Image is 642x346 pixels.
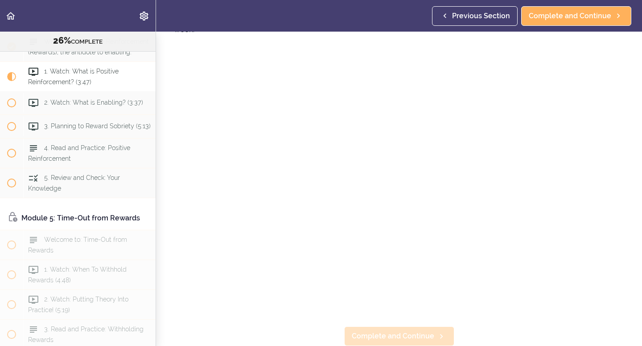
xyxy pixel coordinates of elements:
[28,68,119,85] span: 1. Watch: What is Positive Reinforcement? (3:47)
[5,11,16,21] svg: Back to course curriculum
[174,59,624,312] iframe: Video Player
[28,145,130,162] span: 4. Read and Practice: Positive Reinforcement
[521,6,631,26] a: Complete and Continue
[28,326,144,343] span: 3. Read and Practice: Withholding Rewards
[28,236,127,254] span: Welcome to: Time-Out from Rewards
[432,6,518,26] a: Previous Section
[28,266,127,284] span: 1. Watch: When To Withhold Rewards (4:48)
[139,11,149,21] svg: Settings Menu
[344,326,454,346] a: Complete and Continue
[53,35,71,46] span: 26%
[28,296,128,313] span: 2. Watch: Putting Theory Into Practice! (5:19)
[44,99,143,106] span: 2. Watch: What is Enabling? (3:37)
[11,35,144,47] div: COMPLETE
[28,175,120,192] span: 5. Review and Check: Your Knowledge
[452,11,510,21] span: Previous Section
[529,11,611,21] span: Complete and Continue
[352,331,434,342] span: Complete and Continue
[44,123,151,130] span: 3. Planning to Reward Sobriety (5:13)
